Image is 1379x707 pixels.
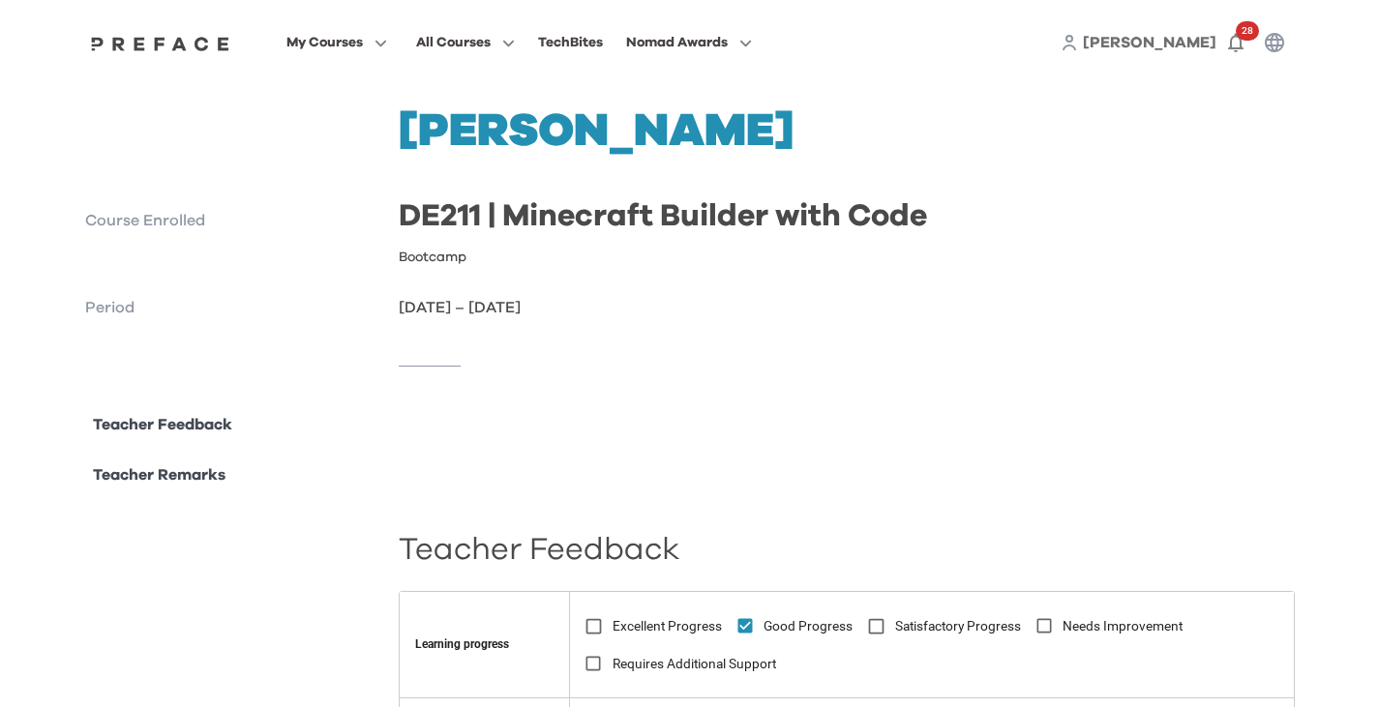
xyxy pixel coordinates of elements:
[613,616,722,636] span: Excellent Progress
[1063,616,1183,636] span: Needs Improvement
[626,31,728,54] span: Nomad Awards
[93,413,232,436] p: Teacher Feedback
[286,31,363,54] span: My Courses
[399,541,1295,560] h2: Teacher Feedback
[399,201,1295,232] h2: DE211 | Minecraft Builder with Code
[410,30,521,55] button: All Courses
[281,30,393,55] button: My Courses
[1083,35,1216,50] span: [PERSON_NAME]
[86,36,235,51] img: Preface Logo
[399,296,1295,319] p: [DATE] – [DATE]
[416,31,491,54] span: All Courses
[895,616,1021,636] span: Satisfactory Progress
[538,31,603,54] div: TechBites
[399,108,1295,155] h1: [PERSON_NAME]
[613,654,776,674] span: Requires Additional Support
[400,592,570,698] th: Learning progress
[399,248,466,267] p: Bootcamp
[620,30,758,55] button: Nomad Awards
[1216,23,1255,62] button: 28
[85,296,384,319] p: Period
[93,463,225,486] p: Teacher Remarks
[1236,21,1259,41] span: 28
[85,209,384,232] p: Course Enrolled
[1083,31,1216,54] a: [PERSON_NAME]
[86,35,235,50] a: Preface Logo
[764,616,853,636] span: Good Progress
